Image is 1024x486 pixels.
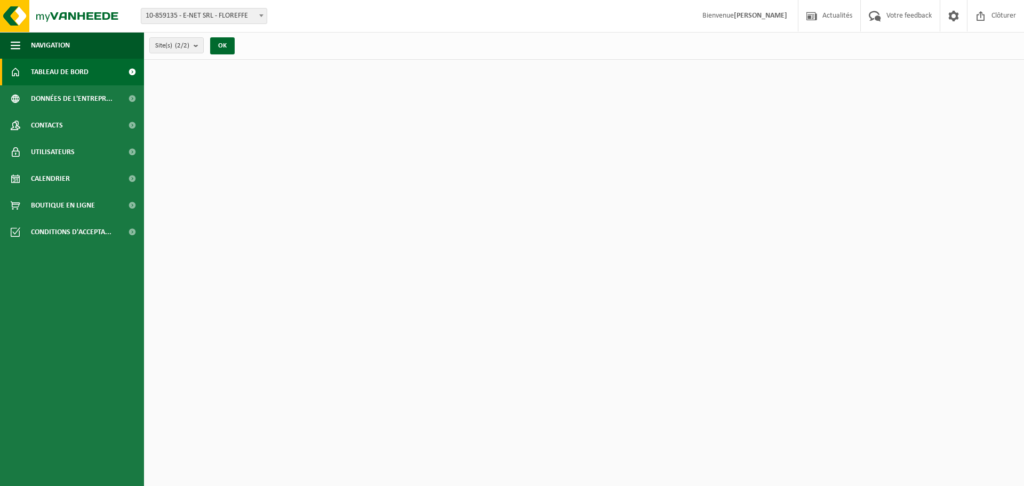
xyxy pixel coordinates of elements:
[210,37,235,54] button: OK
[734,12,787,20] strong: [PERSON_NAME]
[31,85,113,112] span: Données de l'entrepr...
[149,37,204,53] button: Site(s)(2/2)
[31,59,89,85] span: Tableau de bord
[155,38,189,54] span: Site(s)
[31,165,70,192] span: Calendrier
[31,139,75,165] span: Utilisateurs
[31,192,95,219] span: Boutique en ligne
[31,112,63,139] span: Contacts
[31,32,70,59] span: Navigation
[141,9,267,23] span: 10-859135 - E-NET SRL - FLOREFFE
[141,8,267,24] span: 10-859135 - E-NET SRL - FLOREFFE
[175,42,189,49] count: (2/2)
[31,219,111,245] span: Conditions d'accepta...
